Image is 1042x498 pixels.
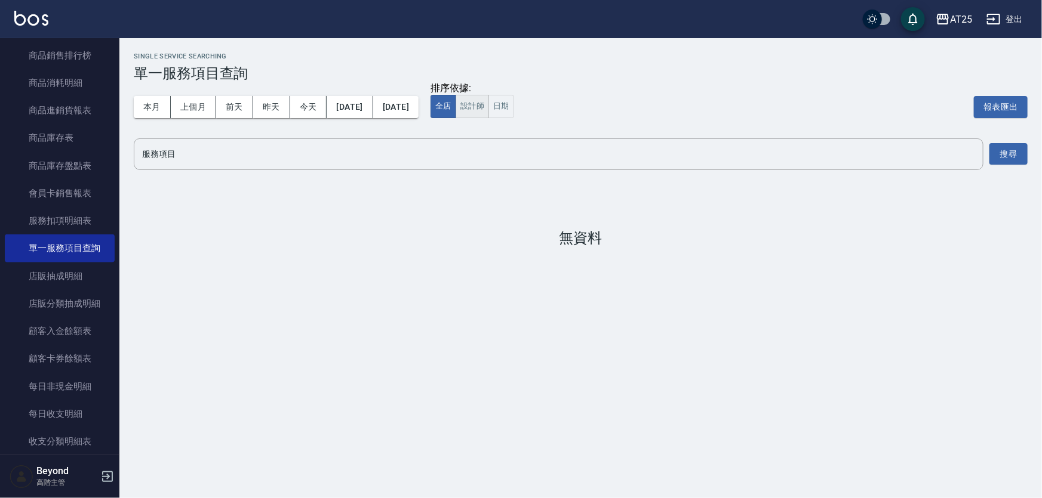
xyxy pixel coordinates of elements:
button: 前天 [216,96,253,118]
button: 設計師 [456,95,489,118]
div: AT25 [950,12,972,27]
a: 服務扣項明細表 [5,207,115,234]
a: 單一服務項目查詢 [5,234,115,262]
button: 全店 [431,95,456,118]
button: 今天 [290,96,327,118]
h5: Beyond [36,465,97,477]
h3: 無資料 [134,230,1028,246]
a: 商品消耗明細 [5,69,115,97]
button: 登出 [982,8,1028,30]
button: 搜尋 [989,143,1028,165]
button: 報表匯出 [974,96,1028,118]
a: 店販抽成明細 [5,262,115,290]
img: Logo [14,11,48,26]
a: 每日非現金明細 [5,373,115,400]
a: 店販分類抽成明細 [5,290,115,317]
a: 商品庫存盤點表 [5,152,115,180]
input: 服務 [139,144,978,165]
button: [DATE] [327,96,373,118]
img: Person [10,465,33,488]
a: 商品庫存表 [5,124,115,151]
h2: Single Service Searching [134,52,1028,60]
a: 商品進銷貨報表 [5,97,115,124]
p: 高階主管 [36,477,97,488]
button: 上個月 [171,96,216,118]
button: 日期 [488,95,514,118]
a: 收支分類明細表 [5,428,115,455]
button: AT25 [931,7,977,32]
a: 商品銷售排行榜 [5,42,115,69]
button: 本月 [134,96,171,118]
a: 會員卡銷售報表 [5,180,115,207]
button: 昨天 [253,96,290,118]
h3: 單一服務項目查詢 [134,65,1028,82]
div: 排序依據: [431,82,514,95]
button: [DATE] [373,96,419,118]
a: 每日收支明細 [5,400,115,428]
button: save [901,7,925,31]
a: 顧客入金餘額表 [5,317,115,345]
a: 顧客卡券餘額表 [5,345,115,372]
